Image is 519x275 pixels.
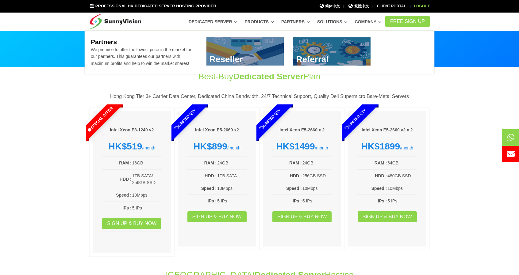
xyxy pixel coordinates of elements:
a: 繁體中文 [348,3,369,9]
td: 5 IPs [132,204,162,212]
b: Speed : [371,186,387,191]
h1: Best-Buy Plan [157,70,362,82]
div: /month [357,141,417,152]
b: Partners [91,38,117,45]
b: RAM : [375,160,387,165]
td: 256GB SSD [302,172,332,179]
td: 5 IPs [217,197,247,205]
b: IPs : [293,198,302,203]
b: HDD : [375,173,387,178]
b: Speed : [201,186,217,191]
td: 10Mbps [132,191,162,199]
a: FREE Sign Up [385,16,430,27]
div: Partners [85,31,434,74]
td: 5 IPs [302,197,332,205]
h6: Intel Xeon E5-2660 v2 x 2 [357,127,417,133]
strong: HK$1899 [361,141,400,151]
a: Logout [414,4,430,8]
span: Special Offer [74,94,126,145]
b: HDD : [120,177,132,182]
span: Limited Qty [159,94,211,145]
div: /month [187,141,247,152]
td: 5 IPs [387,197,417,205]
td: 64GB [387,159,417,167]
b: IPs : [378,198,387,203]
a: Partners [281,16,310,27]
a: Products [244,16,274,27]
a: Company [355,16,382,27]
b: HDD : [205,173,217,178]
span: Limited Qty [244,94,296,145]
h6: Intel Xeon E5-2660 x 2 [272,127,332,133]
td: 1TB SATA [217,172,247,179]
div: Client Portal [377,3,406,9]
span: Dedicated Server [233,72,303,81]
p: Hong Kong Tier 3+ Carrier Data Center, Dedicated China Bandwidth, 24/7 Technical Support, Quality... [89,92,430,100]
td: 10Mbps [387,185,417,192]
b: HDD : [290,173,302,178]
b: IPs : [208,198,217,203]
span: We promise to offer the lowest price in the market for our partners. This guarantees our partners... [91,47,191,66]
a: Sign up & Buy Now [187,211,247,222]
a: Dedicated Server [189,16,237,27]
span: Professional HK Dedicated Server Hosting Provider [95,4,216,8]
div: /month [102,141,162,152]
b: RAM : [119,160,131,165]
b: RAM : [289,160,302,165]
a: Sign up & Buy Now [272,211,332,222]
td: 480GB SSD [387,172,417,179]
a: Solutions [317,16,348,27]
td: 10Mbps [217,185,247,192]
td: 10Mbps [302,185,332,192]
b: Speed : [116,193,132,198]
td: 24GB [302,159,332,167]
td: 1TB SATA/ 256GB SSD [132,172,162,186]
div: /month [272,141,332,152]
a: Sign up & Buy Now [358,211,417,222]
b: Speed : [286,186,302,191]
td: 24GB [217,159,247,167]
b: IPs : [122,205,132,210]
h6: Intel Xeon E3-1240 v2 [102,127,162,133]
b: RAM : [204,160,217,165]
li: | [372,3,373,9]
a: Sign up & Buy Now [102,218,161,229]
strong: HK$519 [108,141,142,151]
td: 16GB [132,159,162,167]
strong: HK$899 [194,141,227,151]
strong: HK$1499 [276,141,315,151]
span: Limited Qty [329,94,381,145]
a: 简体中文 [319,3,340,9]
h6: Intel Xeon E5-2660 x2 [187,127,247,133]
